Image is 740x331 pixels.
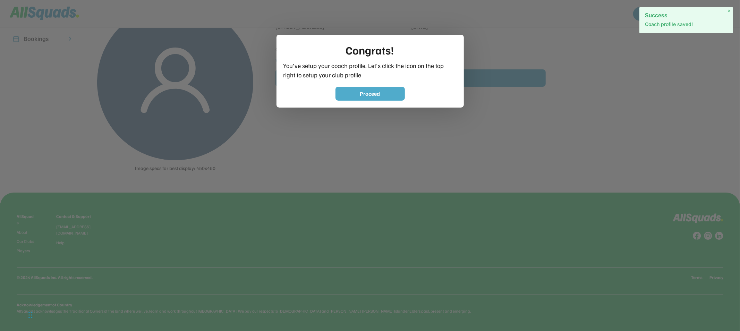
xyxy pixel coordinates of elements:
[283,61,457,80] div: You've setup your coach profile. Let's click the icon on the top right to setup your club profile
[335,87,405,101] button: Proceed
[283,42,457,58] div: Congrats!
[645,21,728,28] p: Coach profile saved!
[645,12,728,18] h2: Success
[728,8,731,14] span: ×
